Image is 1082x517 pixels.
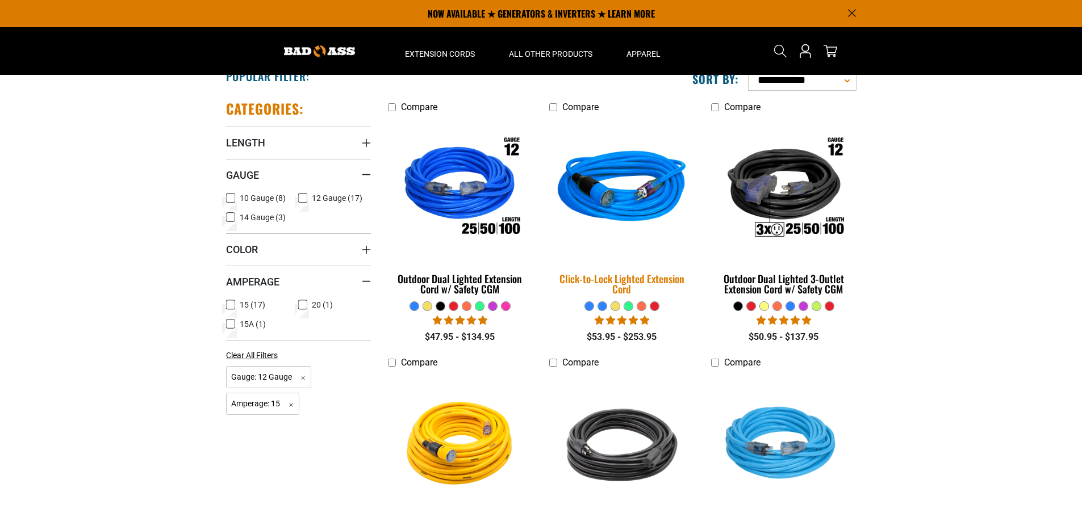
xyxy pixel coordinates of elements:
[509,49,592,59] span: All Other Products
[226,351,278,360] span: Clear All Filters
[549,274,694,294] div: Click-to-Lock Lighted Extension Cord
[388,330,533,344] div: $47.95 - $134.95
[712,124,855,254] img: Outdoor Dual Lighted 3-Outlet Extension Cord w/ Safety CGM
[542,116,701,262] img: blue
[226,350,282,362] a: Clear All Filters
[226,136,265,149] span: Length
[549,330,694,344] div: $53.95 - $253.95
[226,69,310,83] h2: Popular Filter:
[226,159,371,191] summary: Gauge
[401,102,437,112] span: Compare
[388,27,492,75] summary: Extension Cords
[692,72,739,86] label: Sort by:
[226,233,371,265] summary: Color
[562,357,599,368] span: Compare
[712,379,855,510] img: Light Blue
[549,118,694,301] a: blue Click-to-Lock Lighted Extension Cord
[240,301,265,309] span: 15 (17)
[492,27,609,75] summary: All Other Products
[226,127,371,158] summary: Length
[405,49,475,59] span: Extension Cords
[562,102,599,112] span: Compare
[226,371,312,382] a: Gauge: 12 Gauge
[711,330,856,344] div: $50.95 - $137.95
[771,42,789,60] summary: Search
[312,194,362,202] span: 12 Gauge (17)
[757,315,811,326] span: 4.80 stars
[388,124,532,254] img: Outdoor Dual Lighted Extension Cord w/ Safety CGM
[595,315,649,326] span: 4.87 stars
[226,100,304,117] h2: Categories:
[226,366,312,388] span: Gauge: 12 Gauge
[284,45,355,57] img: Bad Ass Extension Cords
[711,274,856,294] div: Outdoor Dual Lighted 3-Outlet Extension Cord w/ Safety CGM
[711,118,856,301] a: Outdoor Dual Lighted 3-Outlet Extension Cord w/ Safety CGM Outdoor Dual Lighted 3-Outlet Extensio...
[226,398,300,409] a: Amperage: 15
[609,27,678,75] summary: Apparel
[240,194,286,202] span: 10 Gauge (8)
[312,301,333,309] span: 20 (1)
[388,118,533,301] a: Outdoor Dual Lighted Extension Cord w/ Safety CGM Outdoor Dual Lighted Extension Cord w/ Safety CGM
[226,266,371,297] summary: Amperage
[240,320,266,328] span: 15A (1)
[226,275,279,288] span: Amperage
[626,49,661,59] span: Apparel
[550,379,694,510] img: black
[226,243,258,256] span: Color
[388,274,533,294] div: Outdoor Dual Lighted Extension Cord w/ Safety CGM
[433,315,487,326] span: 4.81 stars
[724,357,761,368] span: Compare
[226,393,300,415] span: Amperage: 15
[401,357,437,368] span: Compare
[240,213,286,221] span: 14 Gauge (3)
[226,169,259,182] span: Gauge
[724,102,761,112] span: Compare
